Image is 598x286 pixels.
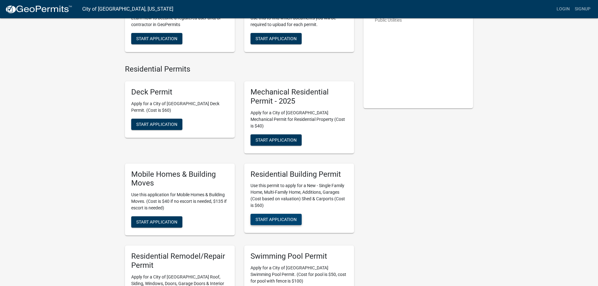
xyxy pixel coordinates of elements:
[251,110,348,129] p: Apply for a City of [GEOGRAPHIC_DATA] Mechanical Permit for Residential Property (Cost is $40)
[131,15,229,28] p: Learn how to become a registered user and/or contractor in GeoPermits
[131,170,229,188] h5: Mobile Homes & Building Moves
[131,33,182,44] button: Start Application
[136,36,177,41] span: Start Application
[251,252,348,261] h5: Swimming Pool Permit
[251,134,302,146] button: Start Application
[136,121,177,127] span: Start Application
[131,119,182,130] button: Start Application
[251,33,302,44] button: Start Application
[251,214,302,225] button: Start Application
[131,216,182,228] button: Start Application
[131,88,229,97] h5: Deck Permit
[375,18,420,22] p: Public Utilities
[251,265,348,284] p: Apply for a City of [GEOGRAPHIC_DATA] Swimming Pool Permit. (Cost for pool is $50, cost for pool ...
[256,137,297,142] span: Start Application
[136,219,177,224] span: Start Application
[251,88,348,106] h5: Mechanical Residential Permit - 2025
[256,217,297,222] span: Start Application
[572,3,593,15] a: Signup
[131,192,229,211] p: Use this application for Mobile Homes & Building Moves. (Cost is $40 if no escort is needed, $135...
[125,65,354,74] h4: Residential Permits
[251,182,348,209] p: Use this permit to apply for a New - Single Family Home, Multi-Family Home, Additions, Garages (C...
[554,3,572,15] a: Login
[251,15,348,28] p: Use this to find which documents you will be required to upload for each permit.
[256,36,297,41] span: Start Application
[82,4,173,14] a: City of [GEOGRAPHIC_DATA], [US_STATE]
[131,252,229,270] h5: Residential Remodel/Repair Permit
[131,100,229,114] p: Apply for a City of [GEOGRAPHIC_DATA] Deck Permit. (Cost is $60)
[251,170,348,179] h5: Residential Building Permit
